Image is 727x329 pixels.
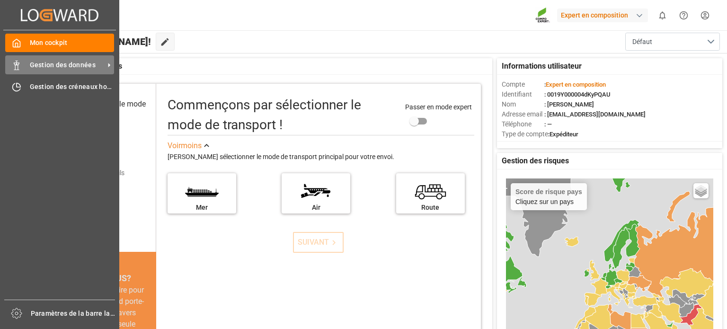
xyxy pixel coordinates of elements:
font: SUIVANT [298,238,329,247]
button: SUIVANT [293,232,344,253]
button: ouvrir le menu [625,33,720,51]
font: Commençons par sélectionner le mode de transport ! [168,97,361,133]
font: moins [181,141,202,150]
font: Compte [502,80,525,88]
font: Bonjour [PERSON_NAME]! [39,36,151,47]
font: Défaut [632,38,652,45]
font: : [EMAIL_ADDRESS][DOMAIN_NAME] [544,111,646,118]
font: Paramètres de la barre latérale [31,310,129,317]
font: Gestion des créneaux horaires [30,83,125,90]
a: Couches [693,183,709,198]
font: Sélectionnez le mode de transport [75,99,146,120]
font: Gestion des risques [502,156,569,165]
font: Mer [196,204,208,211]
a: Gestion des créneaux horaires [5,78,114,96]
font: Expert en composition [561,11,628,19]
button: Centre d'aide [673,5,694,26]
font: : [544,81,546,88]
font: Route [421,204,439,211]
font: Identifiant [502,90,532,98]
a: Mon cockpit [5,34,114,52]
font: SAVIEZ-VOUS? [73,273,131,283]
img: Screenshot%202023-09-29%20at%2010.02.21.png_1712312052.png [535,7,550,24]
font: Nom [502,100,516,108]
font: : 0019Y000004dKyPQAU [544,91,611,98]
font: Passer en mode expert [405,103,472,111]
font: Informations utilisateur [502,62,582,71]
font: : — [544,121,552,128]
font: Air [312,204,320,211]
button: afficher 0 nouvelles notifications [652,5,673,26]
div: Commençons par sélectionner le mode de transport ! [168,95,396,135]
font: Expert en composition [546,81,606,88]
font: : [PERSON_NAME] [544,101,594,108]
button: Expert en composition [557,6,652,24]
font: Téléphone [502,120,532,128]
font: Cliquez sur un pays [515,198,574,205]
font: Voir [168,141,181,150]
font: Mon cockpit [30,39,68,46]
font: Type de compte [502,130,548,138]
font: Adresse email [502,110,542,118]
font: Ajouter les détails d'expédition [73,169,124,187]
font: Gestion des données [30,61,96,69]
font: :Expéditeur [548,131,578,138]
font: [PERSON_NAME] sélectionner le mode de transport principal pour votre envoi. [168,153,394,160]
font: Score de risque pays [515,188,582,196]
